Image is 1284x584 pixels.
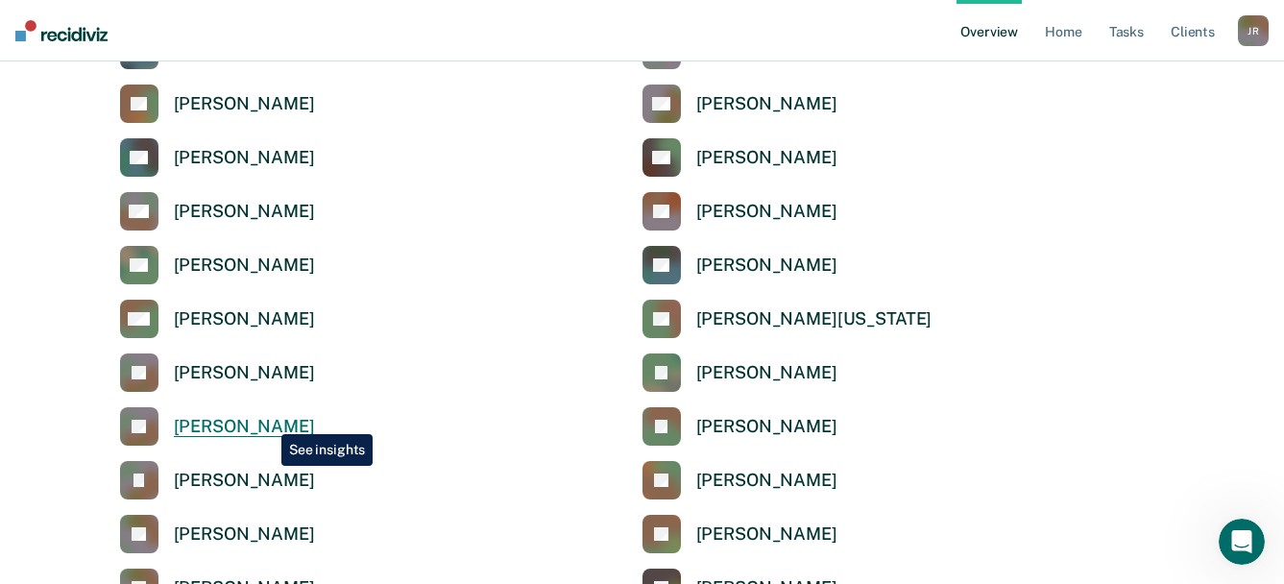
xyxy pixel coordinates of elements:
[642,353,837,392] a: [PERSON_NAME]
[642,300,933,338] a: [PERSON_NAME][US_STATE]
[642,85,837,123] a: [PERSON_NAME]
[174,362,315,384] div: [PERSON_NAME]
[174,147,315,169] div: [PERSON_NAME]
[1238,15,1269,46] div: J R
[642,515,837,553] a: [PERSON_NAME]
[15,20,108,41] img: Recidiviz
[174,523,315,546] div: [PERSON_NAME]
[120,353,315,392] a: [PERSON_NAME]
[120,192,315,231] a: [PERSON_NAME]
[642,192,837,231] a: [PERSON_NAME]
[696,201,837,223] div: [PERSON_NAME]
[120,407,315,446] a: [PERSON_NAME]
[696,308,933,330] div: [PERSON_NAME][US_STATE]
[1238,15,1269,46] button: JR
[1219,519,1265,565] iframe: Intercom live chat
[642,407,837,446] a: [PERSON_NAME]
[174,255,315,277] div: [PERSON_NAME]
[642,246,837,284] a: [PERSON_NAME]
[120,246,315,284] a: [PERSON_NAME]
[174,93,315,115] div: [PERSON_NAME]
[174,470,315,492] div: [PERSON_NAME]
[696,470,837,492] div: [PERSON_NAME]
[696,147,837,169] div: [PERSON_NAME]
[120,300,315,338] a: [PERSON_NAME]
[696,362,837,384] div: [PERSON_NAME]
[696,523,837,546] div: [PERSON_NAME]
[120,138,315,177] a: [PERSON_NAME]
[696,93,837,115] div: [PERSON_NAME]
[120,515,315,553] a: [PERSON_NAME]
[696,416,837,438] div: [PERSON_NAME]
[642,461,837,499] a: [PERSON_NAME]
[174,416,315,438] div: [PERSON_NAME]
[174,308,315,330] div: [PERSON_NAME]
[174,201,315,223] div: [PERSON_NAME]
[642,138,837,177] a: [PERSON_NAME]
[120,461,315,499] a: [PERSON_NAME]
[696,255,837,277] div: [PERSON_NAME]
[120,85,315,123] a: [PERSON_NAME]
